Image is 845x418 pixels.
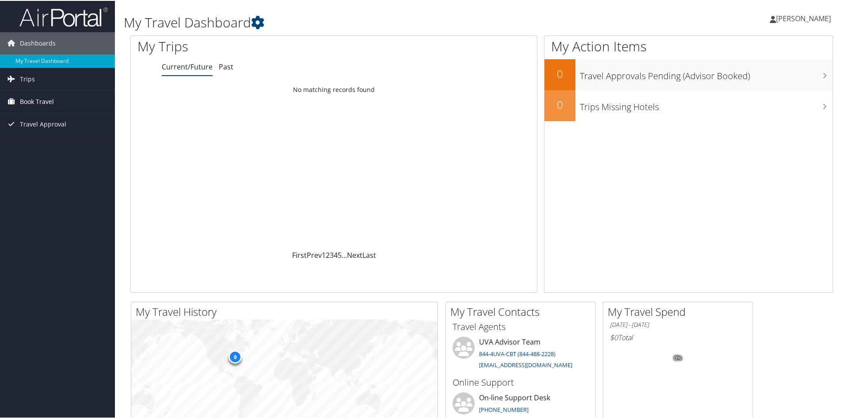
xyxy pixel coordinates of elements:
a: [EMAIL_ADDRESS][DOMAIN_NAME] [479,360,572,368]
h3: Trips Missing Hotels [580,96,833,112]
a: 3 [330,249,334,259]
span: Travel Approval [20,112,66,134]
h1: My Action Items [544,36,833,55]
a: [PHONE_NUMBER] [479,405,529,413]
h6: Total [610,332,746,341]
a: Past [219,61,233,71]
a: Current/Future [162,61,213,71]
tspan: 0% [674,355,681,360]
h3: Travel Approvals Pending (Advisor Booked) [580,65,833,81]
span: Dashboards [20,31,56,54]
span: [PERSON_NAME] [776,13,831,23]
a: 0Trips Missing Hotels [544,89,833,120]
span: $0 [610,332,618,341]
a: 0Travel Approvals Pending (Advisor Booked) [544,58,833,89]
img: airportal-logo.png [19,6,108,27]
h1: My Trips [137,36,361,55]
a: 5 [338,249,342,259]
a: Next [347,249,362,259]
h2: My Travel History [136,303,438,318]
h2: 0 [544,96,575,111]
a: Last [362,249,376,259]
a: Prev [307,249,322,259]
h3: Online Support [453,376,589,388]
a: 4 [334,249,338,259]
a: 1 [322,249,326,259]
li: UVA Advisor Team [448,336,593,372]
span: Trips [20,67,35,89]
span: Book Travel [20,90,54,112]
a: First [292,249,307,259]
td: No matching records found [131,81,537,97]
span: … [342,249,347,259]
h2: 0 [544,65,575,81]
h3: Travel Agents [453,320,589,332]
h1: My Travel Dashboard [124,12,601,31]
a: [PERSON_NAME] [770,4,840,31]
a: 2 [326,249,330,259]
h6: [DATE] - [DATE] [610,320,746,328]
a: 844-4UVA-CBT (844-488-2228) [479,349,556,357]
h2: My Travel Spend [608,303,753,318]
h2: My Travel Contacts [450,303,595,318]
div: 9 [228,349,242,363]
